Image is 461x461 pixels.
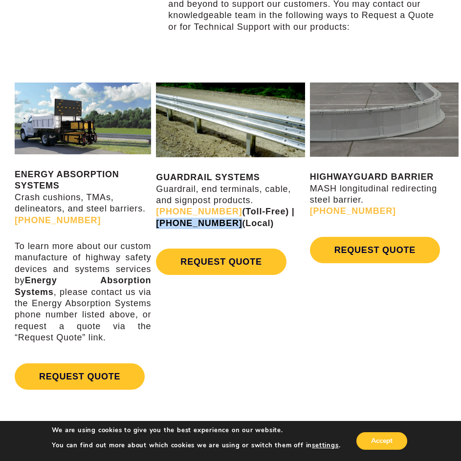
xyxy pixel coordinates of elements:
strong: ENERGY ABSORPTION SYSTEMS [15,169,119,190]
p: You can find out more about which cookies we are using or switch them off in . [52,441,340,450]
a: [PHONE_NUMBER] [310,206,396,216]
p: Crash cushions, TMAs, delineators, and steel barriers. [15,169,151,226]
a: REQUEST QUOTE [156,249,286,275]
a: REQUEST QUOTE [310,237,440,263]
img: Radius-Barrier-Section-Highwayguard3 [310,83,459,157]
button: Accept [356,432,407,450]
strong: Energy Absorption Systems [15,275,151,296]
a: REQUEST QUOTE [15,363,145,390]
img: Guardrail Contact Us Page Image [156,83,305,157]
p: MASH longitudinal redirecting steel barrier. [310,171,459,217]
strong: (Toll-Free) | (Local) [156,207,294,228]
a: [PHONE_NUMBER] [156,207,242,216]
strong: HIGHWAYGUARD BARRIER [310,172,434,182]
a: [PHONE_NUMBER] [156,218,242,228]
a: [PHONE_NUMBER] [15,215,101,225]
p: To learn more about our custom manufacture of highway safety devices and systems services by , pl... [15,241,151,344]
img: SS180M Contact Us Page Image [15,83,151,154]
button: settings [312,441,338,450]
strong: GUARDRAIL SYSTEMS [156,172,260,182]
p: We are using cookies to give you the best experience on our website. [52,426,340,435]
p: Guardrail, end terminals, cable, and signpost products. [156,172,305,229]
